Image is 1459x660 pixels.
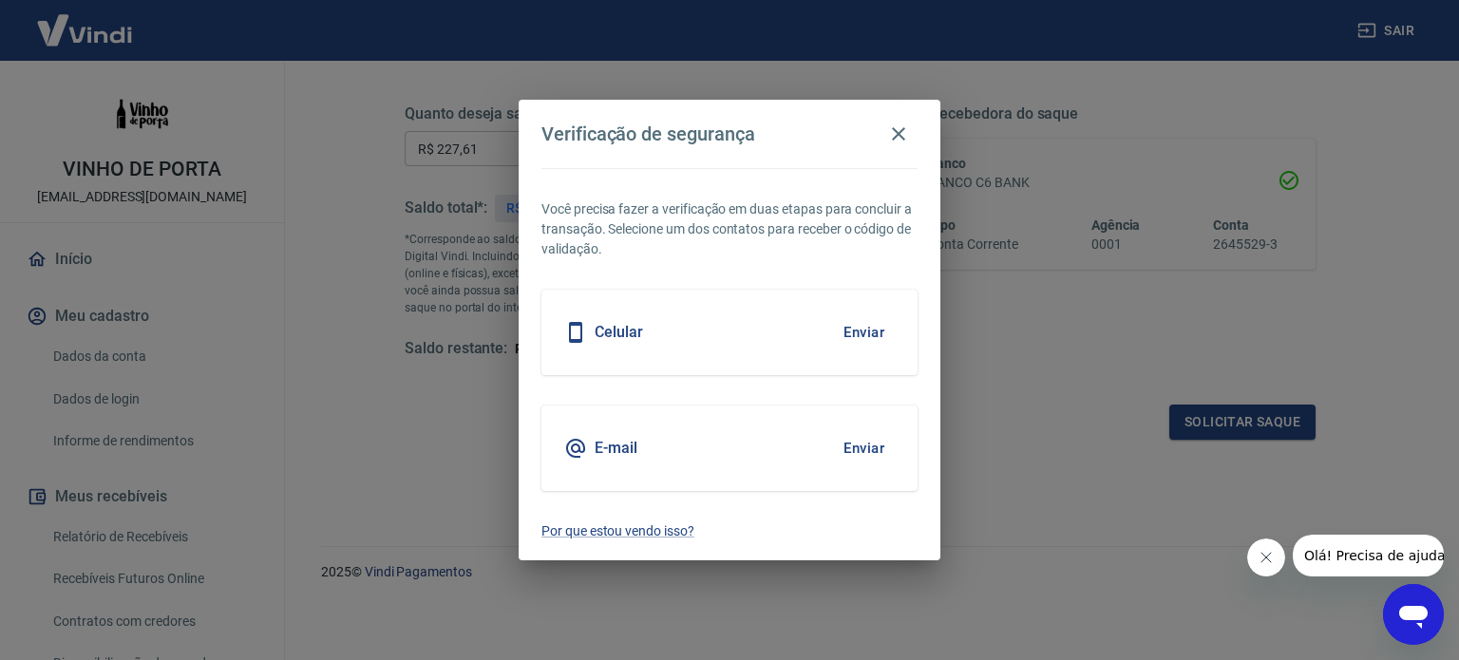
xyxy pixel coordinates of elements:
h5: Celular [595,323,643,342]
iframe: Botão para abrir a janela de mensagens [1383,584,1444,645]
iframe: Mensagem da empresa [1293,535,1444,576]
button: Enviar [833,312,895,352]
h4: Verificação de segurança [541,123,755,145]
span: Olá! Precisa de ajuda? [11,13,160,28]
p: Você precisa fazer a verificação em duas etapas para concluir a transação. Selecione um dos conta... [541,199,918,259]
h5: E-mail [595,439,637,458]
button: Enviar [833,428,895,468]
a: Por que estou vendo isso? [541,521,918,541]
iframe: Fechar mensagem [1247,538,1285,576]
